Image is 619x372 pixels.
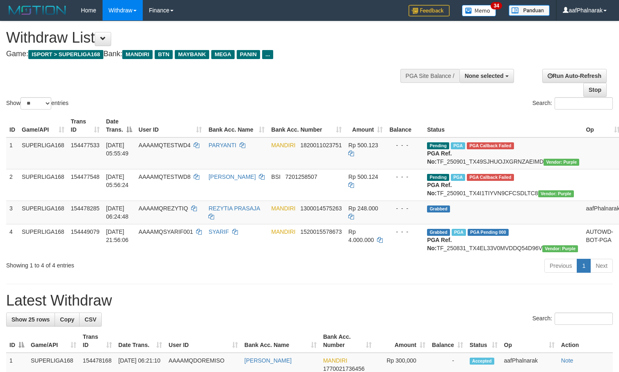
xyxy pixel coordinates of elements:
span: Copy 1300014575263 to clipboard [300,205,342,212]
a: Show 25 rows [6,313,55,326]
div: PGA Site Balance / [400,69,459,83]
th: Balance: activate to sort column ascending [429,329,466,353]
span: MEGA [211,50,235,59]
a: Next [590,259,613,273]
h4: Game: Bank: [6,50,404,58]
span: MANDIRI [271,205,295,212]
td: SUPERLIGA168 [18,224,68,256]
th: Date Trans.: activate to sort column descending [103,114,135,137]
span: Copy 7201258507 to clipboard [286,173,317,180]
th: Game/API: activate to sort column ascending [27,329,80,353]
span: Accepted [470,358,494,365]
a: Previous [544,259,577,273]
span: Pending [427,142,449,149]
span: ... [262,50,273,59]
a: Note [561,357,573,364]
th: User ID: activate to sort column ascending [135,114,206,137]
th: Bank Acc. Number: activate to sort column ascending [268,114,345,137]
th: Status: activate to sort column ascending [466,329,501,353]
img: MOTION_logo.png [6,4,69,16]
div: Showing 1 to 4 of 4 entries [6,258,252,269]
span: Rp 4.000.000 [348,228,374,243]
span: [DATE] 05:55:49 [106,142,129,157]
td: SUPERLIGA168 [18,201,68,224]
div: - - - [389,228,420,236]
span: AAAAMQSYARIF001 [139,228,193,235]
span: [DATE] 06:24:48 [106,205,129,220]
span: [DATE] 21:56:06 [106,228,129,243]
span: Rp 248.000 [348,205,378,212]
span: Vendor URL: https://trx4.1velocity.biz [544,159,579,166]
th: Bank Acc. Number: activate to sort column ascending [320,329,375,353]
span: Rp 500.124 [348,173,378,180]
a: Copy [55,313,80,326]
td: SUPERLIGA168 [18,169,68,201]
th: Amount: activate to sort column ascending [375,329,429,353]
th: Op: activate to sort column ascending [501,329,558,353]
td: SUPERLIGA168 [18,137,68,169]
span: AAAAMQTESTWD8 [139,173,191,180]
th: Date Trans.: activate to sort column ascending [115,329,166,353]
a: [PERSON_NAME] [244,357,292,364]
h1: Latest Withdraw [6,292,613,309]
span: 154477548 [71,173,100,180]
span: 154478285 [71,205,100,212]
span: MAYBANK [175,50,209,59]
th: Balance [386,114,424,137]
span: PGA Error [467,174,514,181]
input: Search: [555,313,613,325]
span: Vendor URL: https://trx4.1velocity.biz [542,245,578,252]
input: Search: [555,97,613,110]
td: TF_250901_TX49SJHUOJXGRNZAEIMD [424,137,582,169]
select: Showentries [21,97,51,110]
b: PGA Ref. No: [427,237,452,251]
span: Marked by aafmaleo [451,142,465,149]
a: Stop [583,83,607,97]
th: Trans ID: activate to sort column ascending [80,329,115,353]
img: panduan.png [509,5,550,16]
th: Amount: activate to sort column ascending [345,114,386,137]
span: BTN [155,50,173,59]
span: MANDIRI [271,142,295,148]
td: 1 [6,137,18,169]
button: None selected [459,69,514,83]
div: - - - [389,204,420,212]
span: [DATE] 05:56:24 [106,173,129,188]
b: PGA Ref. No: [427,182,452,196]
td: TF_250901_TX4I1TIYVN9CFCSDLTC8 [424,169,582,201]
a: SYARIF [208,228,229,235]
img: Button%20Memo.svg [462,5,496,16]
span: ISPORT > SUPERLIGA168 [28,50,103,59]
span: MANDIRI [271,228,295,235]
img: Feedback.jpg [409,5,450,16]
span: BSI [271,173,281,180]
a: REZYTIA PRASAJA [208,205,260,212]
a: 1 [577,259,591,273]
td: 3 [6,201,18,224]
span: Vendor URL: https://trx4.1velocity.biz [538,190,574,197]
span: PGA Error [467,142,514,149]
b: PGA Ref. No: [427,150,452,165]
div: - - - [389,141,420,149]
span: MANDIRI [323,357,347,364]
span: 154477533 [71,142,100,148]
td: 4 [6,224,18,256]
span: Rp 500.123 [348,142,378,148]
th: User ID: activate to sort column ascending [165,329,241,353]
span: AAAAMQREZYTIQ [139,205,188,212]
span: AAAAMQTESTWD4 [139,142,191,148]
a: Run Auto-Refresh [542,69,607,83]
a: PARYANTI [208,142,236,148]
label: Search: [532,97,613,110]
th: ID [6,114,18,137]
span: Copy 1820011023751 to clipboard [300,142,342,148]
span: MANDIRI [122,50,153,59]
th: Game/API: activate to sort column ascending [18,114,68,137]
td: TF_250831_TX4EL33V0MVDDQ54D96V [424,224,582,256]
span: None selected [465,73,504,79]
th: ID: activate to sort column descending [6,329,27,353]
div: - - - [389,173,420,181]
a: CSV [79,313,102,326]
span: Copy 1520015578673 to clipboard [300,228,342,235]
span: Pending [427,174,449,181]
